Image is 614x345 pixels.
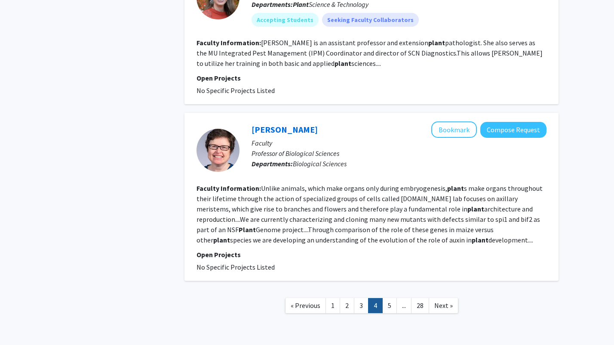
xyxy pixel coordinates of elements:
[354,298,368,313] a: 3
[213,236,230,244] b: plant
[196,184,543,244] fg-read-more: Unlike animals, which make organs only during embryogenesis, s make organs throughout their lifet...
[252,13,319,27] mat-chip: Accepting Students
[291,301,320,310] span: « Previous
[239,225,256,234] b: Plant
[285,298,326,313] a: Previous
[368,298,383,313] a: 4
[335,59,351,68] b: plant
[402,301,406,310] span: ...
[293,159,347,168] span: Biological Sciences
[447,184,464,193] b: plant
[252,138,546,148] p: Faculty
[196,86,275,95] span: No Specific Projects Listed
[434,301,453,310] span: Next »
[184,289,559,324] nav: Page navigation
[196,184,261,193] b: Faculty Information:
[196,38,543,68] fg-read-more: [PERSON_NAME] is an assistant professor and extension pathologist. She also serves as the MU Inte...
[429,298,458,313] a: Next
[340,298,354,313] a: 2
[196,263,275,271] span: No Specific Projects Listed
[431,121,477,138] button: Add Paula McSteen to Bookmarks
[428,38,445,47] b: plant
[196,38,261,47] b: Faculty Information:
[382,298,397,313] a: 5
[252,124,318,135] a: [PERSON_NAME]
[196,249,546,260] p: Open Projects
[252,159,293,168] b: Departments:
[325,298,340,313] a: 1
[472,236,488,244] b: plant
[6,306,37,339] iframe: Chat
[196,73,546,83] p: Open Projects
[252,148,546,159] p: Professor of Biological Sciences
[411,298,429,313] a: 28
[467,205,484,213] b: plant
[322,13,419,27] mat-chip: Seeking Faculty Collaborators
[480,122,546,138] button: Compose Request to Paula McSteen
